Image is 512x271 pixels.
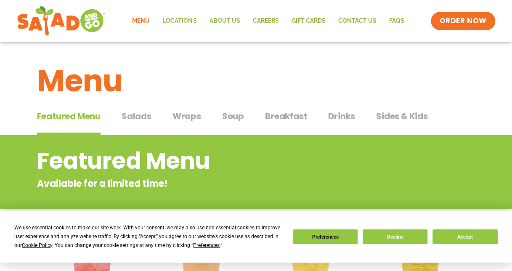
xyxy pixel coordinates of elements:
[222,110,244,122] span: Soup
[37,177,408,191] p: Available for a limited time!
[293,229,358,244] button: Preferences
[328,110,355,122] span: Drinks
[382,11,410,31] a: FAQs
[37,107,475,135] div: Tabbed content
[126,11,410,31] nav: Menu
[431,12,495,30] a: ORDER NOW
[439,16,486,26] span: ORDER NOW
[122,110,151,122] span: Salads
[246,11,285,31] a: Careers
[37,144,408,178] h2: Featured Menu
[37,110,101,122] span: Featured Menu
[156,11,203,31] a: Locations
[17,4,106,38] img: new-SAG-logo-768×292
[22,242,52,248] span: Cookie Policy
[432,229,497,244] button: Accept
[172,110,201,122] span: Wraps
[285,11,332,31] a: GIFT CARDS
[265,110,307,122] span: Breakfast
[126,11,156,31] a: Menu
[193,242,220,248] span: Preferences
[203,11,246,31] a: About Us
[332,11,382,31] a: Contact Us
[14,223,282,250] div: We use essential cookies to make our site work. With your consent, we may also use non-essential ...
[376,110,428,122] span: Sides & Kids
[37,58,475,104] h1: Menu
[363,229,427,244] button: Decline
